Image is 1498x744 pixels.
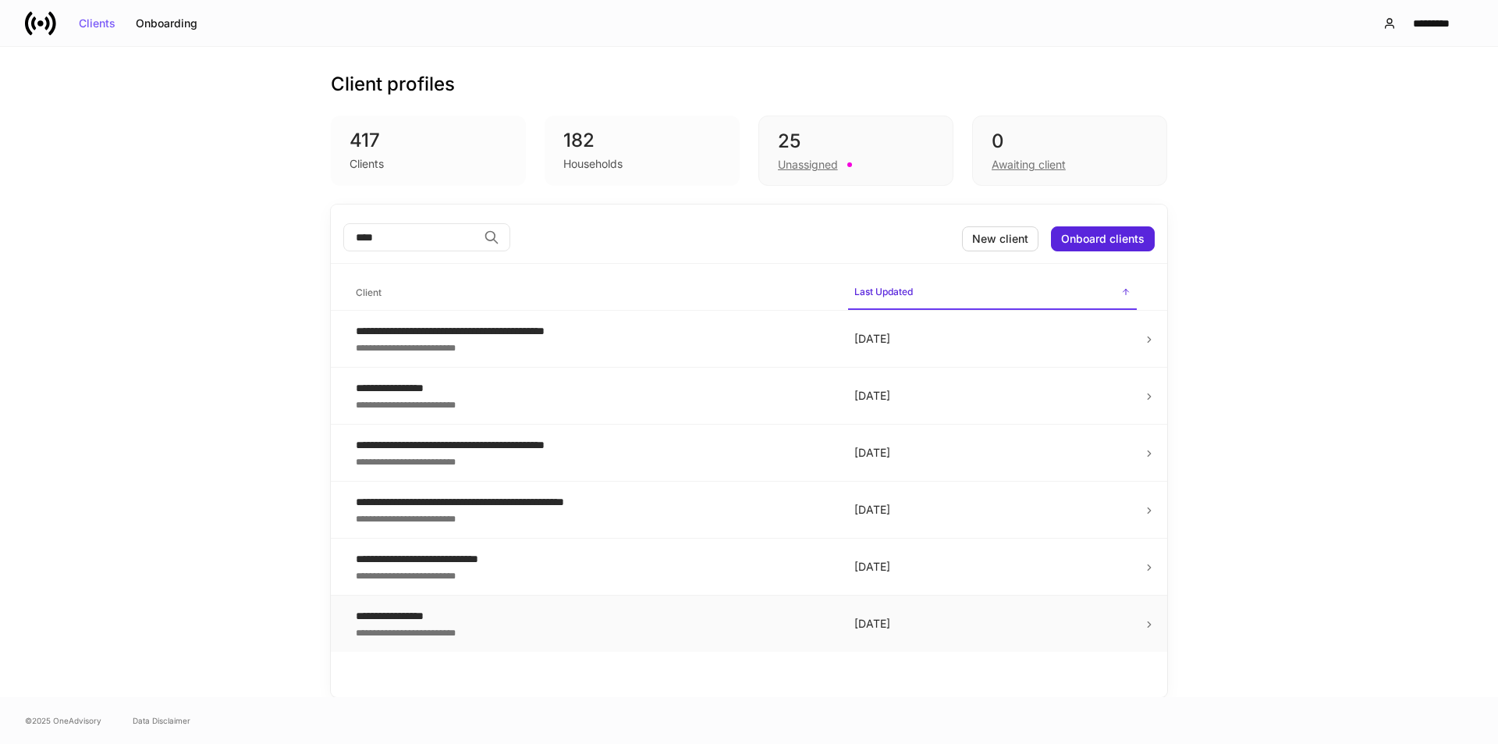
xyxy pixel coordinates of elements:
p: [DATE] [854,331,1131,347]
a: Data Disclaimer [133,714,190,727]
h6: Client [356,285,382,300]
div: 0 [992,129,1148,154]
p: [DATE] [854,502,1131,518]
button: New client [962,226,1038,251]
div: Unassigned [778,157,838,173]
h6: Last Updated [854,284,913,299]
p: [DATE] [854,445,1131,461]
button: Onboard clients [1051,226,1155,251]
p: [DATE] [854,616,1131,632]
div: 25 [778,129,934,154]
div: 0Awaiting client [972,116,1167,186]
span: Client [350,277,836,309]
span: Last Updated [848,276,1137,310]
div: Onboarding [136,18,197,29]
button: Clients [69,11,126,36]
div: 417 [350,128,507,153]
div: Awaiting client [992,157,1066,173]
p: [DATE] [854,559,1131,575]
h3: Client profiles [331,72,455,97]
div: 25Unassigned [758,116,953,186]
button: Onboarding [126,11,208,36]
div: Clients [350,156,384,172]
div: Onboard clients [1061,233,1145,244]
div: Clients [79,18,115,29]
p: [DATE] [854,388,1131,404]
div: New client [972,233,1028,244]
div: Households [563,156,623,172]
span: © 2025 OneAdvisory [25,714,101,727]
div: 182 [563,128,721,153]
